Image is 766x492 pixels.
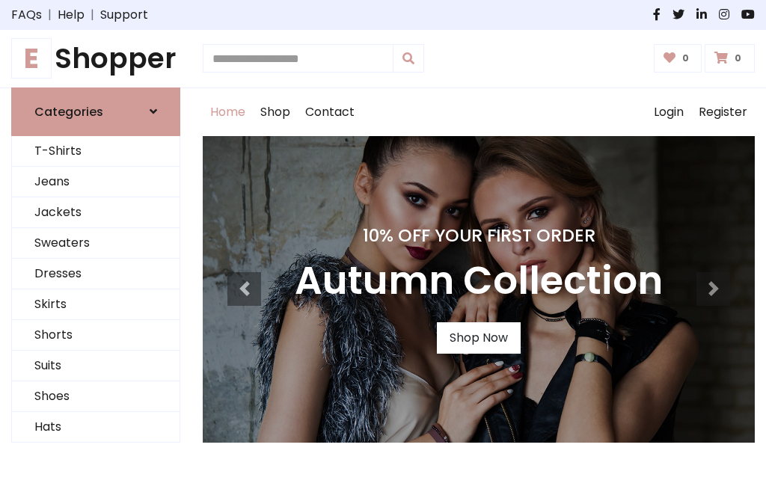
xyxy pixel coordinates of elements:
span: 0 [678,52,693,65]
a: Login [646,88,691,136]
a: Skirts [12,289,180,320]
h6: Categories [34,105,103,119]
span: 0 [731,52,745,65]
a: FAQs [11,6,42,24]
a: Jeans [12,167,180,197]
a: Dresses [12,259,180,289]
a: Shop [253,88,298,136]
a: Register [691,88,755,136]
a: 0 [705,44,755,73]
a: Categories [11,87,180,136]
a: Jackets [12,197,180,228]
a: Help [58,6,85,24]
a: Home [203,88,253,136]
span: E [11,38,52,79]
span: | [42,6,58,24]
h4: 10% Off Your First Order [295,225,663,246]
a: Suits [12,351,180,381]
a: Sweaters [12,228,180,259]
a: Shorts [12,320,180,351]
a: T-Shirts [12,136,180,167]
a: 0 [654,44,702,73]
a: Support [100,6,148,24]
a: Contact [298,88,362,136]
h1: Shopper [11,42,180,76]
h3: Autumn Collection [295,258,663,304]
a: Shoes [12,381,180,412]
a: Hats [12,412,180,443]
a: Shop Now [437,322,521,354]
a: EShopper [11,42,180,76]
span: | [85,6,100,24]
